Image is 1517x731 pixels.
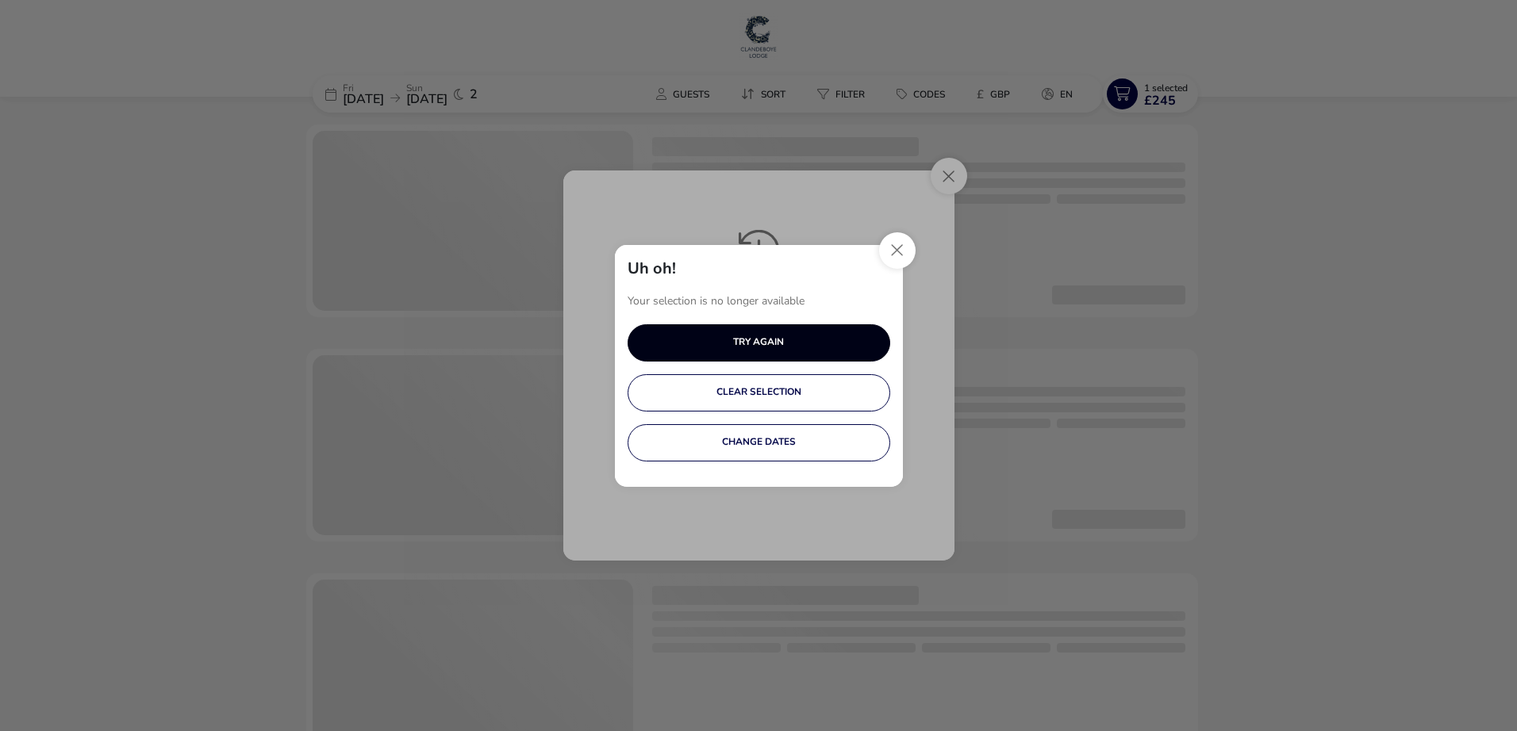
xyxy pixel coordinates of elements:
div: uhoh [615,245,903,487]
button: Close [879,232,916,269]
div: TRY AGAIN [733,337,784,347]
button: CLEAR SELECTION [628,374,890,411]
h2: Uh oh! [628,258,676,279]
button: CHANGE DATES [628,424,890,461]
p: Your selection is no longer available [628,289,890,313]
button: TRY AGAIN [628,324,890,362]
